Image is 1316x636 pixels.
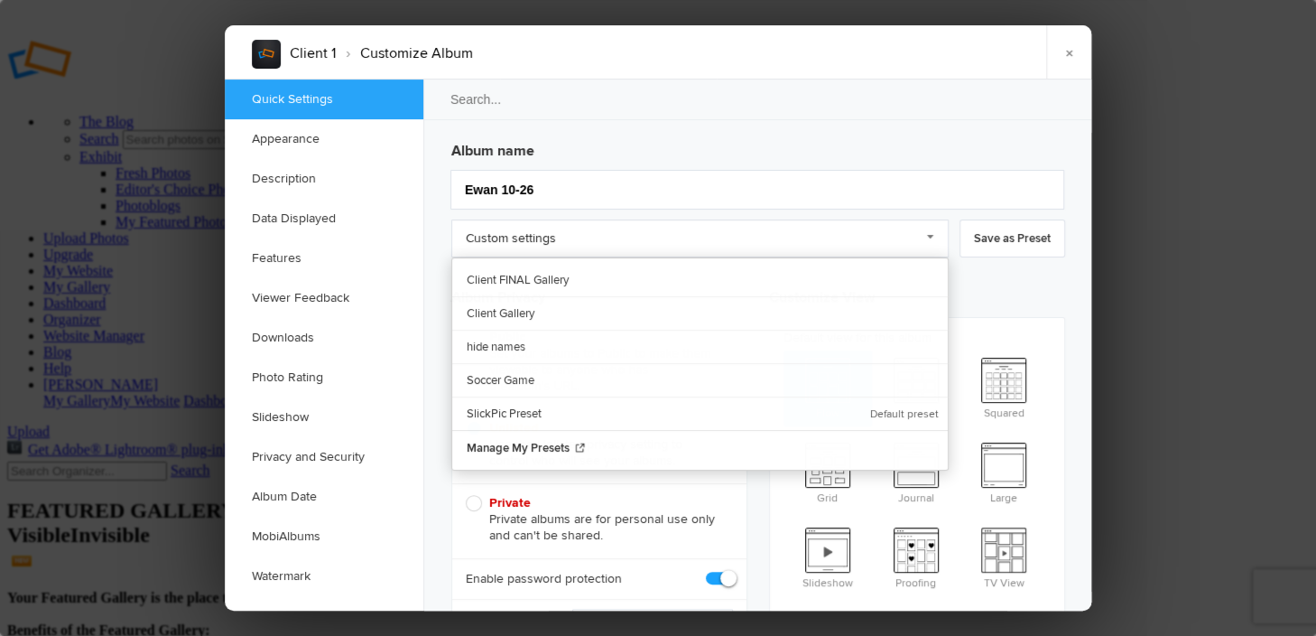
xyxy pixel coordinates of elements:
[336,38,473,69] li: Customize Album
[290,38,336,69] li: Client 1
[225,437,423,477] a: Privacy and Security
[452,430,948,464] a: Manage My Presets
[872,520,960,593] span: Proofing
[225,318,423,358] a: Downloads
[225,556,423,596] a: Watermark
[872,435,960,508] span: Journal
[451,133,1065,162] h3: Album name
[466,495,724,544] span: Private albums are for personal use only and can't be shared.
[466,611,556,629] b: Enter password:
[225,358,423,397] a: Photo Rating
[225,477,423,517] a: Album Date
[422,79,1094,120] input: Search...
[466,570,622,588] b: Enable password protection
[489,495,531,510] b: Private
[452,397,948,430] a: SlickPic Preset
[959,435,1048,508] span: Large
[452,330,948,363] a: hide names
[252,40,281,69] img: album_sample.webp
[1046,25,1091,79] a: ×
[225,79,423,119] a: Quick Settings
[225,238,423,278] a: Features
[959,220,1065,257] a: Save as Preset
[225,159,423,199] a: Description
[467,441,570,455] span: Manage My Presets
[452,296,948,330] a: Client Gallery
[225,199,423,238] a: Data Displayed
[225,517,423,556] a: MobiAlbums
[225,278,423,318] a: Viewer Feedback
[452,264,948,296] a: Client FINAL Gallery
[225,119,423,159] a: Appearance
[452,363,948,397] a: Soccer Game
[959,351,1048,423] span: Squared
[225,397,423,437] a: Slideshow
[783,520,872,593] span: Slideshow
[959,520,1048,593] span: TV View
[783,435,872,508] span: Grid
[451,220,949,257] a: Custom settings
